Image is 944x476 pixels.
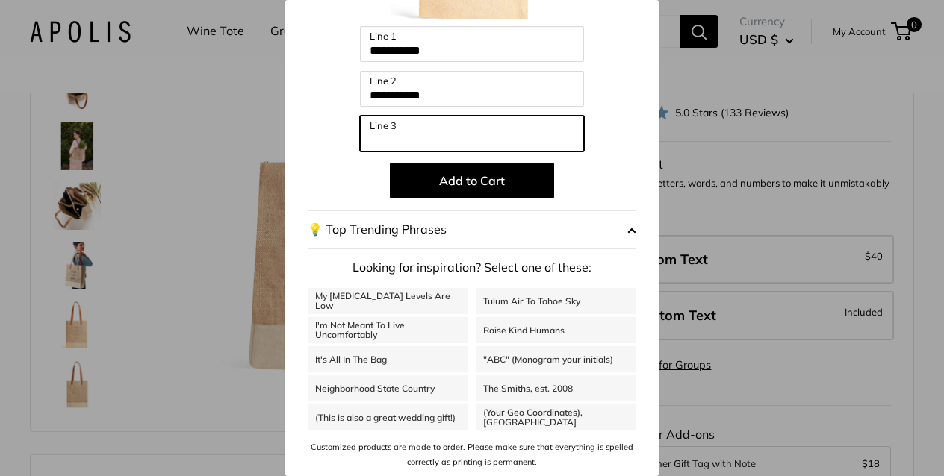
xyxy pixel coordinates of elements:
[476,375,636,401] a: The Smiths, est. 2008
[308,317,468,343] a: I'm Not Meant To Live Uncomfortably
[308,375,468,401] a: Neighborhood State Country
[308,257,636,279] p: Looking for inspiration? Select one of these:
[476,288,636,314] a: Tulum Air To Tahoe Sky
[308,439,636,470] p: Customized products are made to order. Please make sure that everything is spelled correctly as p...
[476,317,636,343] a: Raise Kind Humans
[476,346,636,372] a: "ABC" (Monogram your initials)
[12,419,160,464] iframe: Sign Up via Text for Offers
[308,346,468,372] a: It's All In The Bag
[308,210,636,249] button: 💡 Top Trending Phrases
[308,404,468,430] a: (This is also a great wedding gift!)
[476,404,636,430] a: (Your Geo Coordinates), [GEOGRAPHIC_DATA]
[308,288,468,314] a: My [MEDICAL_DATA] Levels Are Low
[390,163,554,198] button: Add to Cart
